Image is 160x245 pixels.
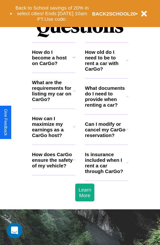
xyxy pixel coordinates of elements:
h3: How old do I need to be to rent a car with CarGo? [85,49,126,72]
h3: What documents do I need to provide when renting a car? [85,85,127,108]
iframe: Intercom live chat [7,223,22,238]
b: BACK2SCHOOL20 [92,11,136,17]
div: Give Feedback [3,109,8,136]
h3: What are the requirements for listing my car on CarGo? [32,80,73,102]
button: Back to School savings of 20% in select cities! Ends [DATE] 10am PT.Use code: [12,3,92,24]
h3: Is insurance included when I rent a car through CarGo? [85,152,126,174]
h3: How do I become a host on CarGo? [32,49,73,66]
h3: How does CarGo ensure the safety of my vehicle? [32,152,73,168]
h3: How can I maximize my earnings as a CarGo host? [32,116,73,138]
button: Learn More [75,184,94,201]
h3: Can I modify or cancel my CarGo reservation? [85,121,126,138]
